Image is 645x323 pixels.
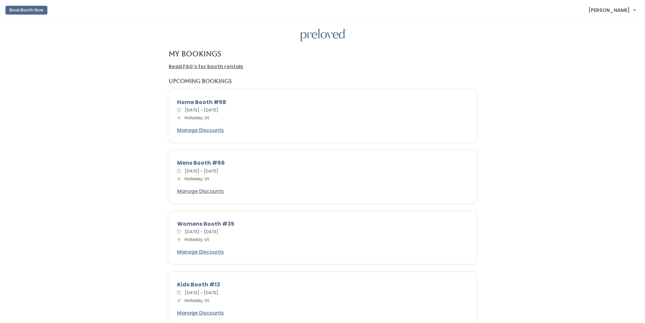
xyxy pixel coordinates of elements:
a: Manage Discounts [177,248,224,256]
u: Manage Discounts [177,127,224,134]
a: Manage Discounts [177,127,224,134]
span: Holladay, Ut [182,115,209,121]
button: Book Booth Now [5,6,47,15]
a: Manage Discounts [177,309,224,317]
div: Home Booth #58 [177,98,468,106]
u: Manage Discounts [177,188,224,195]
h4: My Bookings [169,50,221,58]
div: Womens Booth #35 [177,220,468,228]
span: Holladay, Ut [182,298,209,303]
a: Book Booth Now [5,3,47,18]
a: Read FAQ's for booth rentals [169,63,243,70]
span: [DATE] - [DATE] [182,290,218,296]
span: [PERSON_NAME] [588,6,630,14]
span: Holladay, Ut [182,237,209,242]
div: Mens Booth #66 [177,159,468,167]
span: [DATE] - [DATE] [182,168,218,174]
a: [PERSON_NAME] [582,3,642,17]
h5: Upcoming Bookings [169,78,232,84]
span: [DATE] - [DATE] [182,229,218,235]
span: [DATE] - [DATE] [182,107,218,113]
div: Kids Booth #13 [177,281,468,289]
a: Manage Discounts [177,188,224,195]
span: Holladay, Ut [182,176,209,182]
img: preloved logo [301,29,345,42]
